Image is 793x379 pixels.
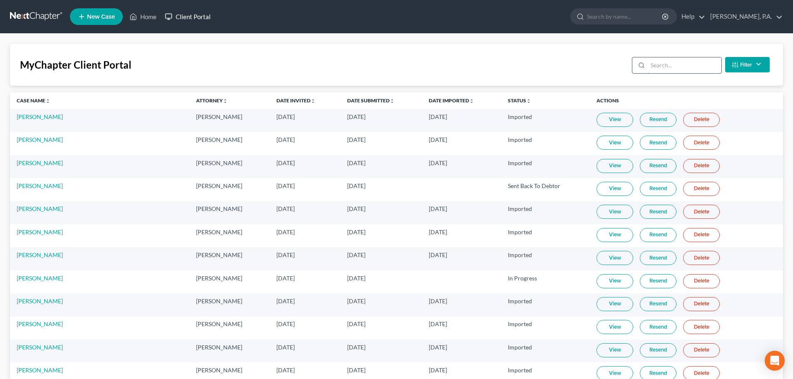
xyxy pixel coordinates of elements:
[17,159,63,166] a: [PERSON_NAME]
[640,343,676,357] a: Resend
[648,57,721,73] input: Search...
[347,113,365,120] span: [DATE]
[17,344,63,351] a: [PERSON_NAME]
[276,297,295,305] span: [DATE]
[501,247,590,270] td: Imported
[683,182,720,196] a: Delete
[276,367,295,374] span: [DATE]
[590,92,783,109] th: Actions
[189,201,270,224] td: [PERSON_NAME]
[189,247,270,270] td: [PERSON_NAME]
[501,155,590,178] td: Imported
[125,9,161,24] a: Home
[765,351,785,371] div: Open Intercom Messenger
[501,132,590,155] td: Imported
[597,182,633,196] a: View
[276,320,295,327] span: [DATE]
[501,109,590,132] td: Imported
[17,367,63,374] a: [PERSON_NAME]
[17,275,63,282] a: [PERSON_NAME]
[683,274,720,288] a: Delete
[17,297,63,305] a: [PERSON_NAME]
[640,159,676,173] a: Resend
[429,251,447,258] span: [DATE]
[640,113,676,127] a: Resend
[725,57,770,72] button: Filter
[276,97,316,104] a: Date Invitedunfold_more
[429,297,447,305] span: [DATE]
[640,228,676,242] a: Resend
[587,9,663,24] input: Search by name...
[390,99,395,104] i: unfold_more
[17,182,63,189] a: [PERSON_NAME]
[276,205,295,212] span: [DATE]
[597,343,633,357] a: View
[526,99,531,104] i: unfold_more
[429,344,447,351] span: [DATE]
[501,224,590,247] td: Imported
[347,136,365,143] span: [DATE]
[429,205,447,212] span: [DATE]
[640,297,676,311] a: Resend
[347,159,365,166] span: [DATE]
[276,182,295,189] span: [DATE]
[469,99,474,104] i: unfold_more
[347,275,365,282] span: [DATE]
[640,182,676,196] a: Resend
[276,228,295,235] span: [DATE]
[347,251,365,258] span: [DATE]
[347,97,395,104] a: Date Submittedunfold_more
[347,182,365,189] span: [DATE]
[17,113,63,120] a: [PERSON_NAME]
[189,224,270,247] td: [PERSON_NAME]
[276,344,295,351] span: [DATE]
[597,159,633,173] a: View
[17,228,63,235] a: [PERSON_NAME]
[597,320,633,334] a: View
[640,274,676,288] a: Resend
[683,113,720,127] a: Delete
[311,99,316,104] i: unfold_more
[429,159,447,166] span: [DATE]
[501,317,590,339] td: Imported
[347,344,365,351] span: [DATE]
[223,99,228,104] i: unfold_more
[597,251,633,265] a: View
[347,367,365,374] span: [DATE]
[20,58,132,72] div: MyChapter Client Portal
[501,270,590,293] td: In Progress
[640,136,676,150] a: Resend
[597,205,633,219] a: View
[17,320,63,327] a: [PERSON_NAME]
[683,251,720,265] a: Delete
[683,228,720,242] a: Delete
[683,297,720,311] a: Delete
[17,136,63,143] a: [PERSON_NAME]
[189,317,270,339] td: [PERSON_NAME]
[276,275,295,282] span: [DATE]
[640,205,676,219] a: Resend
[597,136,633,150] a: View
[597,228,633,242] a: View
[347,297,365,305] span: [DATE]
[196,97,228,104] a: Attorneyunfold_more
[597,113,633,127] a: View
[429,228,447,235] span: [DATE]
[683,159,720,173] a: Delete
[501,201,590,224] td: Imported
[597,297,633,311] a: View
[429,367,447,374] span: [DATE]
[501,339,590,362] td: Imported
[45,99,50,104] i: unfold_more
[677,9,705,24] a: Help
[429,320,447,327] span: [DATE]
[87,14,115,20] span: New Case
[347,320,365,327] span: [DATE]
[501,293,590,316] td: Imported
[640,320,676,334] a: Resend
[508,97,531,104] a: Statusunfold_more
[276,113,295,120] span: [DATE]
[161,9,215,24] a: Client Portal
[17,251,63,258] a: [PERSON_NAME]
[189,178,270,201] td: [PERSON_NAME]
